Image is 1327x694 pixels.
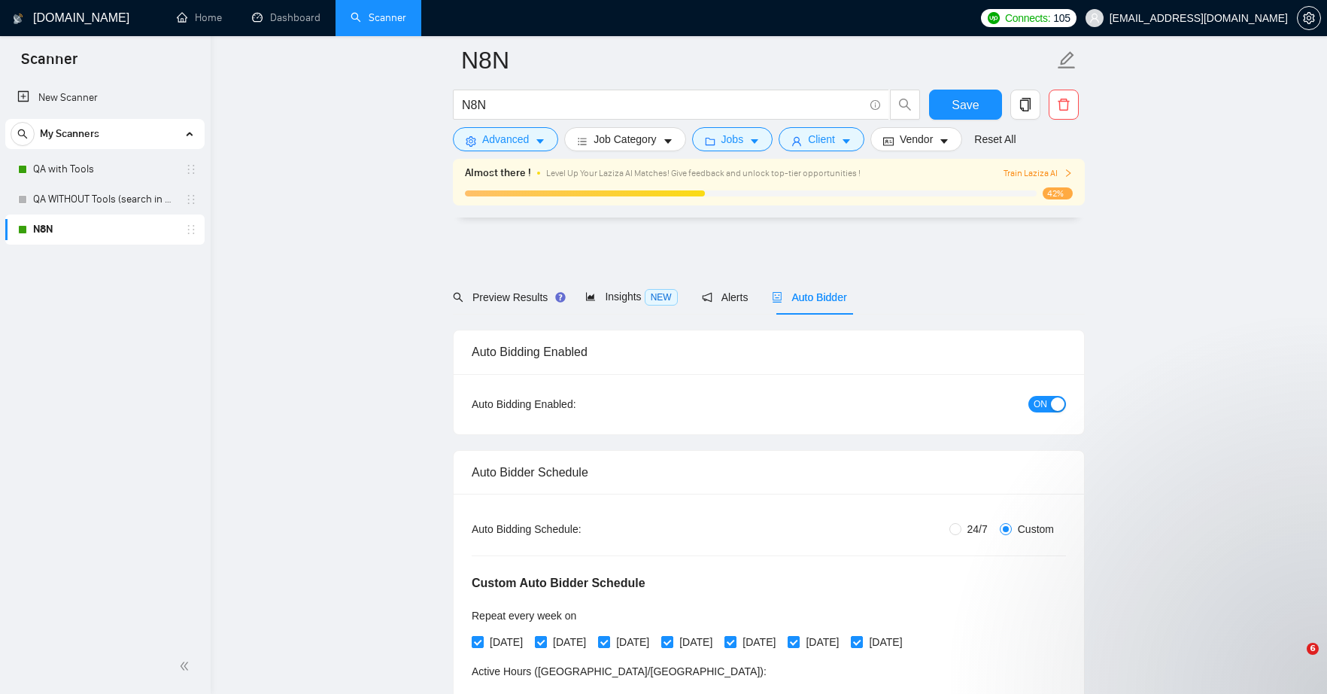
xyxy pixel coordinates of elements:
span: Almost there ! [465,165,531,181]
span: caret-down [939,135,949,147]
span: caret-down [663,135,673,147]
span: delete [1049,98,1078,111]
div: Auto Bidding Schedule: [472,521,670,537]
button: Save [929,90,1002,120]
div: Auto Bidder Schedule [472,451,1066,494]
span: holder [185,224,197,236]
span: [DATE] [800,634,845,650]
span: Client [808,131,835,148]
iframe: Intercom live chat [1276,643,1312,679]
button: search [11,122,35,146]
span: Level Up Your Laziza AI Matches! Give feedback and unlock top-tier opportunities ! [546,168,861,178]
button: delete [1049,90,1079,120]
input: Scanner name... [461,41,1054,79]
button: Train Laziza AI [1004,166,1073,181]
span: robot [772,292,782,303]
span: caret-down [841,135,852,147]
span: bars [577,135,588,147]
span: 6 [1307,643,1319,655]
span: caret-down [535,135,545,147]
h5: Custom Auto Bidder Schedule [472,574,645,592]
span: 42% [1043,187,1073,199]
span: Auto Bidder [772,291,846,303]
span: notification [702,292,712,303]
span: [DATE] [484,634,529,650]
button: search [890,90,920,120]
span: Preview Results [453,291,561,303]
span: edit [1057,50,1076,70]
span: 24/7 [961,521,994,537]
span: setting [466,135,476,147]
span: [DATE] [673,634,718,650]
span: Alerts [702,291,749,303]
span: [DATE] [863,634,908,650]
button: settingAdvancedcaret-down [453,127,558,151]
span: info-circle [870,100,880,110]
a: homeHome [177,11,222,24]
a: setting [1297,12,1321,24]
span: [DATE] [736,634,782,650]
div: Auto Bidding Enabled [472,330,1066,373]
div: Auto Bidding Enabled: [472,396,670,412]
span: holder [185,193,197,205]
li: My Scanners [5,119,205,245]
span: Scanner [9,48,90,80]
span: holder [185,163,197,175]
span: user [1089,13,1100,23]
span: [DATE] [610,634,655,650]
li: New Scanner [5,83,205,113]
a: searchScanner [351,11,406,24]
a: Reset All [974,131,1016,148]
button: idcardVendorcaret-down [870,127,962,151]
span: setting [1298,12,1320,24]
img: logo [13,7,23,31]
span: caret-down [749,135,760,147]
span: Repeat every week on [472,610,576,622]
span: NEW [645,289,678,306]
a: N8N [33,215,176,245]
span: search [11,129,34,139]
span: Active Hours ( [GEOGRAPHIC_DATA]/[GEOGRAPHIC_DATA] ): [472,665,767,677]
span: double-left [179,659,194,674]
span: Insights [585,291,677,303]
span: folder [705,135,715,147]
input: Search Freelance Jobs... [462,96,864,114]
span: ON [1034,396,1047,412]
span: search [453,292,463,303]
a: QA WITHOUT Tools (search in Titles) [33,184,176,215]
button: userClientcaret-down [779,127,864,151]
span: idcard [883,135,894,147]
button: barsJob Categorycaret-down [564,127,685,151]
button: copy [1010,90,1040,120]
span: Vendor [900,131,933,148]
span: search [891,98,919,111]
button: folderJobscaret-down [692,127,773,151]
span: copy [1011,98,1040,111]
span: Save [952,96,979,114]
span: Job Category [594,131,656,148]
a: QA with Tools [33,154,176,184]
span: [DATE] [547,634,592,650]
a: New Scanner [17,83,193,113]
span: user [791,135,802,147]
div: Tooltip anchor [554,291,567,304]
button: setting [1297,6,1321,30]
img: upwork-logo.png [988,12,1000,24]
span: Connects: [1005,10,1050,26]
span: right [1064,169,1073,178]
a: dashboardDashboard [252,11,320,24]
span: Advanced [482,131,529,148]
span: My Scanners [40,119,99,149]
span: Custom [1012,521,1060,537]
span: Jobs [721,131,744,148]
span: area-chart [585,291,596,302]
span: 105 [1053,10,1070,26]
